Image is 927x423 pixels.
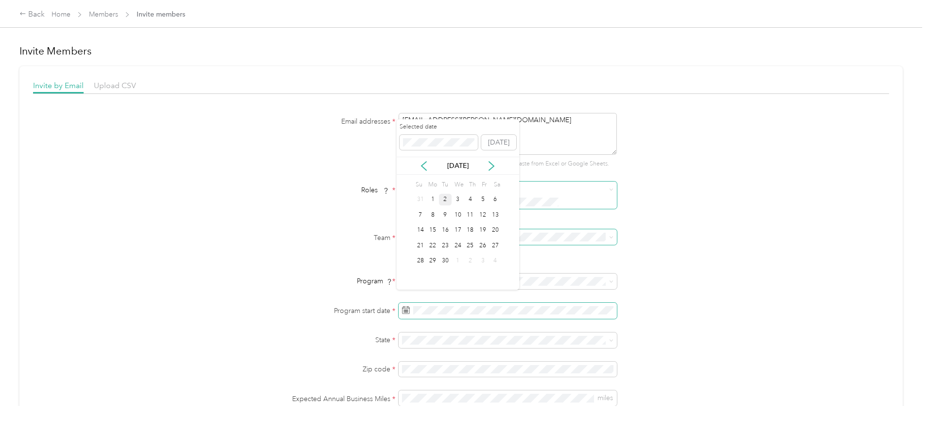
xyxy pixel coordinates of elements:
div: 2 [464,255,477,267]
div: Fr [480,178,489,192]
label: Expected Annual Business Miles [274,394,396,404]
div: 11 [464,209,477,221]
h1: Invite Members [19,44,903,58]
div: We [453,178,464,192]
p: [DATE] [437,161,478,171]
a: Members [89,10,118,18]
div: 17 [452,224,464,237]
button: [DATE] [481,135,516,150]
div: 1 [452,255,464,267]
div: 28 [414,255,427,267]
div: 25 [464,239,477,252]
div: 26 [476,239,489,252]
div: 24 [452,239,464,252]
div: 4 [464,194,477,206]
label: State [274,335,396,345]
div: 3 [452,194,464,206]
label: Program start date [274,306,396,316]
div: 15 [426,224,439,237]
label: Team [274,233,396,243]
span: Invite members [137,9,185,19]
label: Email addresses [274,116,396,127]
div: Sa [492,178,502,192]
div: Program [274,276,396,286]
div: 20 [489,224,502,237]
div: 21 [414,239,427,252]
div: 10 [452,209,464,221]
div: 18 [464,224,477,237]
div: 3 [476,255,489,267]
div: 5 [476,194,489,206]
div: 23 [439,239,452,252]
div: Tu [440,178,450,192]
div: 22 [426,239,439,252]
div: Su [414,178,423,192]
div: 1 [426,194,439,206]
span: Invite by Email [33,81,84,90]
div: 2 [439,194,452,206]
div: 6 [489,194,502,206]
div: 8 [426,209,439,221]
div: 14 [414,224,427,237]
label: Selected date [400,123,478,131]
div: Mo [426,178,437,192]
div: 30 [439,255,452,267]
span: Roles [358,183,392,198]
div: 12 [476,209,489,221]
span: Upload CSV [94,81,136,90]
label: Zip code [274,364,396,374]
div: 4 [489,255,502,267]
div: 7 [414,209,427,221]
div: 27 [489,239,502,252]
div: Th [467,178,476,192]
div: 13 [489,209,502,221]
div: 29 [426,255,439,267]
iframe: Everlance-gr Chat Button Frame [873,368,927,423]
div: 9 [439,209,452,221]
a: Home [52,10,70,18]
div: Back [19,9,45,20]
div: 31 [414,194,427,206]
div: 16 [439,224,452,237]
span: miles [597,394,613,402]
textarea: [EMAIL_ADDRESS][PERSON_NAME][DOMAIN_NAME] [399,113,617,155]
div: 19 [476,224,489,237]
